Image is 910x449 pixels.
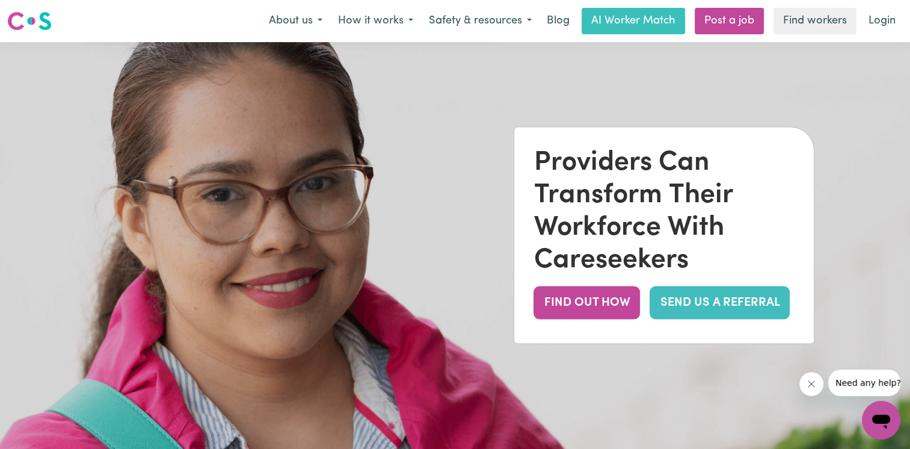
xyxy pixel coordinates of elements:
a: Blog [540,8,577,34]
iframe: Close message [799,372,823,396]
a: Login [861,8,903,34]
a: Find workers [773,8,856,34]
iframe: Button to launch messaging window [862,401,900,439]
a: AI Worker Match [582,8,685,34]
button: About us [261,8,330,34]
button: Safety & resources [421,8,540,34]
div: Providers Can Transform Their Workforce With Careseekers [533,146,795,276]
button: How it works [330,8,421,34]
span: Need any help? [7,8,73,18]
button: FIND OUT HOW [533,286,640,319]
img: Careseekers logo [7,10,52,32]
iframe: Message from company [828,370,900,396]
a: Careseekers logo [7,7,52,35]
a: SEND US A REFERRAL [650,286,790,319]
a: Post a job [695,8,764,34]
